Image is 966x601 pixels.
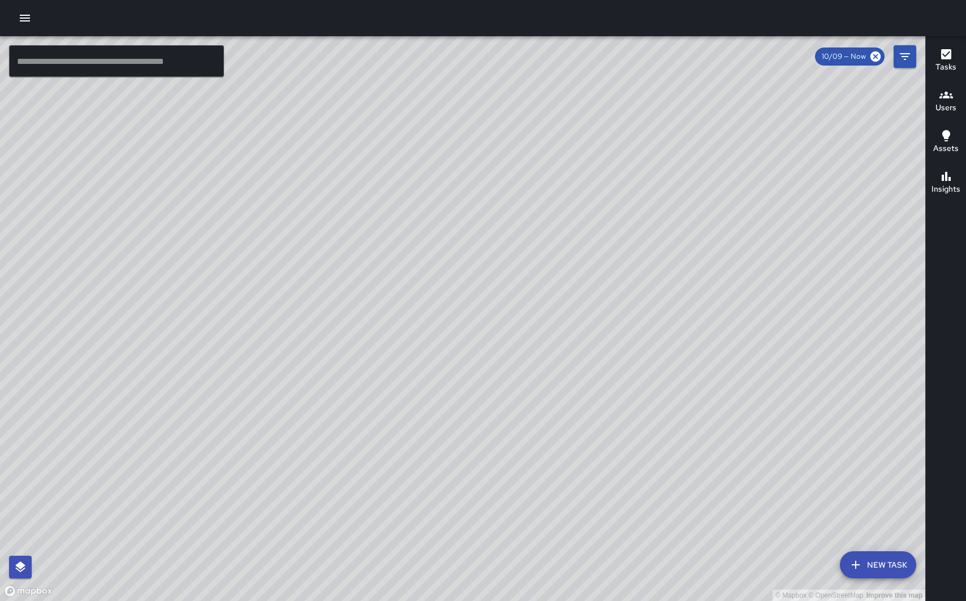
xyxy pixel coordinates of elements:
button: Insights [926,163,966,204]
button: Assets [926,122,966,163]
h6: Insights [931,183,960,196]
h6: Users [935,102,956,114]
button: Users [926,81,966,122]
h6: Assets [933,142,959,155]
button: New Task [840,551,916,578]
button: Filters [894,45,916,68]
button: Tasks [926,41,966,81]
span: 10/09 — Now [815,51,873,62]
h6: Tasks [935,61,956,73]
div: 10/09 — Now [815,47,885,66]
